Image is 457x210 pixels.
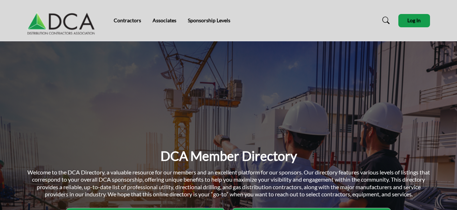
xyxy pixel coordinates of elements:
span: Log In [407,17,421,23]
a: Sponsorship Levels [188,17,230,23]
h1: DCA Member Directory [160,148,297,164]
a: Search [375,15,394,26]
a: Associates [153,17,176,23]
a: Contractors [114,17,141,23]
img: Site Logo [27,6,99,35]
button: Log In [398,14,430,27]
span: Welcome to the DCA Directory, a valuable resource for our members and an excellent platform for o... [27,169,430,198]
